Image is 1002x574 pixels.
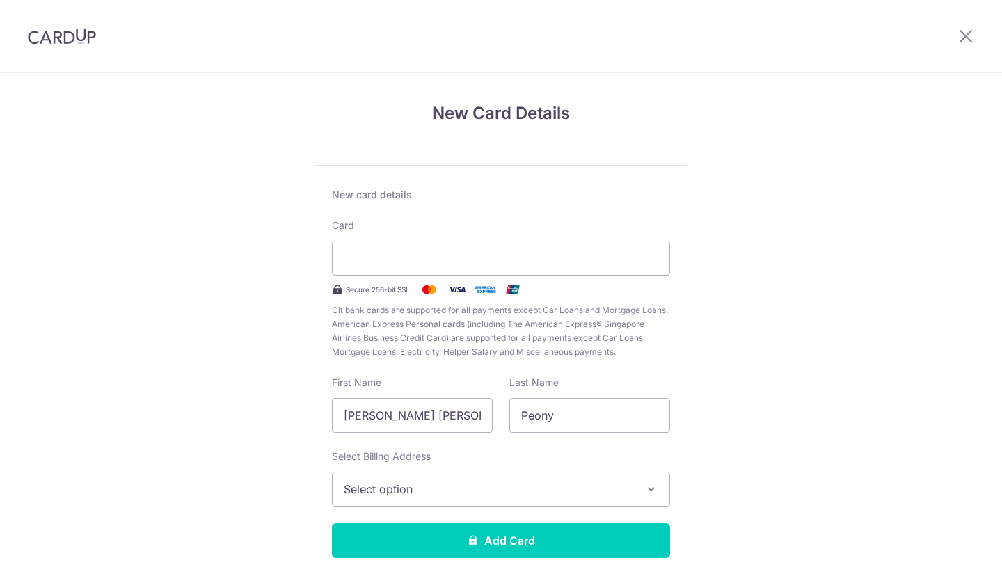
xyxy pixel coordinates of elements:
[471,281,499,298] img: .alt.amex
[443,281,471,298] img: Visa
[332,472,670,507] button: Select option
[315,101,687,126] h4: New Card Details
[332,398,493,433] input: Cardholder First Name
[332,218,354,232] label: Card
[415,281,443,298] img: Mastercard
[509,398,670,433] input: Cardholder Last Name
[332,376,381,390] label: First Name
[332,188,670,202] div: New card details
[499,281,527,298] img: .alt.unionpay
[332,449,431,463] label: Select Billing Address
[509,376,559,390] label: Last Name
[344,250,658,266] iframe: Secure card payment input frame
[332,523,670,558] button: Add Card
[344,481,633,497] span: Select option
[332,303,670,359] span: Citibank cards are supported for all payments except Car Loans and Mortgage Loans. American Expre...
[346,284,410,295] span: Secure 256-bit SSL
[28,28,96,45] img: CardUp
